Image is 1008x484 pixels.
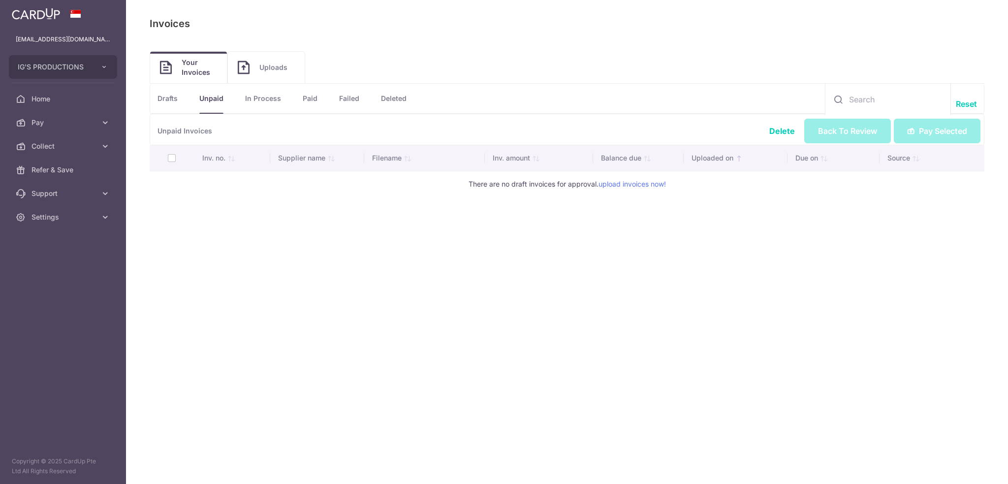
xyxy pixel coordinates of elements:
p: [EMAIL_ADDRESS][DOMAIN_NAME] [16,34,110,44]
a: In Process [245,84,281,113]
th: Inv. amount: activate to sort column ascending [485,145,593,171]
th: Source: activate to sort column ascending [880,145,984,171]
input: Search [825,84,950,115]
img: Invoice icon Image [238,61,250,74]
a: Uploads [228,52,305,83]
img: CardUp [12,8,60,20]
span: Your Invoices [182,58,217,77]
th: Supplier name: activate to sort column ascending [270,145,364,171]
span: IG'S PRODUCTIONS [18,62,91,72]
a: Unpaid [199,84,223,113]
button: IG'S PRODUCTIONS [9,55,117,79]
img: Invoice icon Image [160,61,172,74]
a: Failed [339,84,359,113]
span: Settings [31,212,96,222]
td: There are no draft invoices for approval. [150,171,984,197]
th: Balance due: activate to sort column ascending [593,145,684,171]
span: Home [31,94,96,104]
a: Drafts [157,84,178,113]
a: Deleted [381,84,407,113]
span: Uploads [259,63,295,72]
span: Pay [31,118,96,128]
a: Paid [303,84,317,113]
span: Support [31,189,96,198]
a: Your Invoices [150,52,227,83]
span: Refer & Save [31,165,96,175]
th: Uploaded on: activate to sort column ascending [684,145,787,171]
span: Collect [31,141,96,151]
a: upload invoices now! [598,180,666,188]
p: Invoices [150,16,190,32]
a: Reset [956,98,977,110]
th: Inv. no.: activate to sort column ascending [194,145,270,171]
p: Unpaid Invoices [150,114,984,145]
th: Filename: activate to sort column ascending [364,145,485,171]
th: Due on: activate to sort column ascending [787,145,879,171]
